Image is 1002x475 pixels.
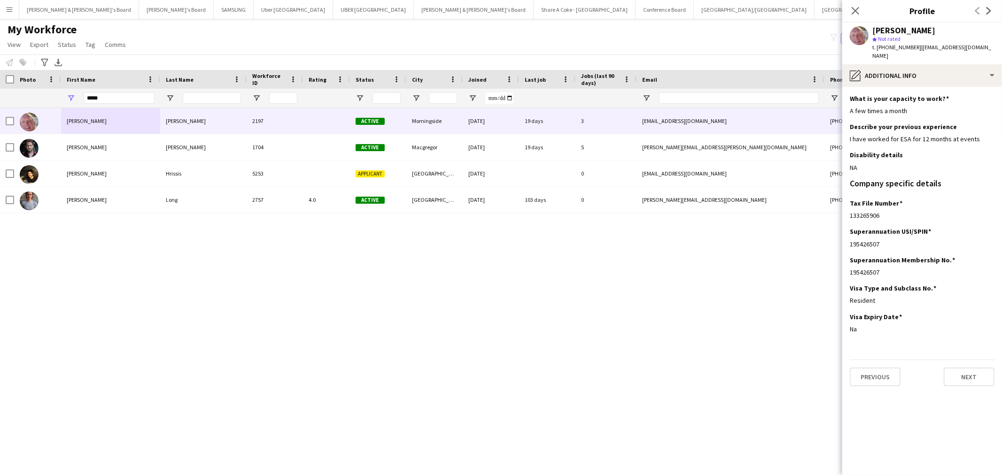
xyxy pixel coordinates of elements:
div: 103 days [519,187,575,213]
div: 0 [575,161,637,186]
span: Joined [468,76,487,83]
span: Last Name [166,76,194,83]
button: Everyone2,207 [841,33,888,44]
div: [PHONE_NUMBER] [824,161,945,186]
button: Next [944,368,994,386]
button: Open Filter Menu [830,94,839,102]
div: Resident [850,296,994,305]
button: Uber [GEOGRAPHIC_DATA] [254,0,333,19]
h3: Company specific details [850,179,941,188]
span: Comms [105,40,126,49]
div: [PHONE_NUMBER] [824,187,945,213]
div: [GEOGRAPHIC_DATA] [406,161,463,186]
div: 2757 [247,187,303,213]
span: Applicant [356,170,385,177]
div: 195426507 [850,268,994,276]
h3: Profile [842,5,1002,17]
a: Export [26,38,52,51]
div: Macgregor [406,134,463,160]
input: First Name Filter Input [84,92,155,104]
div: 3 [575,108,637,134]
button: Open Filter Menu [412,94,420,102]
input: Last Name Filter Input [183,92,241,104]
input: City Filter Input [429,92,457,104]
span: Status [356,76,374,83]
div: [EMAIL_ADDRESS][DOMAIN_NAME] [637,108,824,134]
button: Conference Board [636,0,694,19]
div: [PERSON_NAME] [61,108,160,134]
span: Export [30,40,48,49]
div: Hrissis [160,161,247,186]
div: 133265906 [850,211,994,220]
span: Phone [830,76,847,83]
a: Comms [101,38,130,51]
button: Open Filter Menu [252,94,261,102]
div: NA [850,163,994,172]
input: Email Filter Input [659,92,819,104]
button: SAMSUNG [214,0,254,19]
img: Steven Long [20,192,39,210]
div: Long [160,187,247,213]
span: Photo [20,76,36,83]
span: Last job [525,76,546,83]
img: Steven Hrissis [20,165,39,184]
div: Morningside [406,108,463,134]
app-action-btn: Advanced filters [39,57,50,68]
div: [PHONE_NUMBER] [824,108,945,134]
div: 2197 [247,108,303,134]
h3: Visa Expiry Date [850,313,902,321]
div: [PERSON_NAME][EMAIL_ADDRESS][DOMAIN_NAME] [637,187,824,213]
div: [PERSON_NAME] [61,134,160,160]
div: 4.0 [303,187,350,213]
span: Jobs (last 90 days) [581,72,620,86]
div: [PERSON_NAME] [61,161,160,186]
div: 195426507 [850,240,994,248]
div: 0 [575,187,637,213]
div: [PERSON_NAME][EMAIL_ADDRESS][PERSON_NAME][DOMAIN_NAME] [637,134,824,160]
input: Joined Filter Input [485,92,513,104]
span: Active [356,197,385,204]
span: | [EMAIL_ADDRESS][DOMAIN_NAME] [872,44,991,59]
button: Share A Coke - [GEOGRAPHIC_DATA] [534,0,636,19]
span: Rating [309,76,326,83]
span: Workforce ID [252,72,286,86]
button: Open Filter Menu [166,94,174,102]
div: A few times a month [850,107,994,115]
div: 5 [575,134,637,160]
h3: What is your capacity to work? [850,94,949,103]
div: 1704 [247,134,303,160]
div: 5253 [247,161,303,186]
span: Tag [85,40,95,49]
input: Status Filter Input [373,92,401,104]
button: [GEOGRAPHIC_DATA] [815,0,882,19]
span: View [8,40,21,49]
h3: Superannuation Membership No. [850,256,955,264]
img: Steven Cragg [20,139,39,158]
span: City [412,76,423,83]
button: UBER [GEOGRAPHIC_DATA] [333,0,414,19]
button: [PERSON_NAME] & [PERSON_NAME]'s Board [19,0,139,19]
div: [DATE] [463,187,519,213]
div: [DATE] [463,134,519,160]
button: Open Filter Menu [67,94,75,102]
h3: Tax File Number [850,199,902,207]
div: [PERSON_NAME] [872,26,935,35]
div: 19 days [519,108,575,134]
button: Open Filter Menu [356,94,364,102]
button: [GEOGRAPHIC_DATA]/[GEOGRAPHIC_DATA] [694,0,815,19]
h3: Superannuation USI/SPIN [850,227,931,236]
span: t. [PHONE_NUMBER] [872,44,921,51]
h3: Disability details [850,151,903,159]
button: Open Filter Menu [642,94,651,102]
div: Na [850,325,994,333]
button: [PERSON_NAME]'s Board [139,0,214,19]
div: I have worked for ESA for 12 months at events [850,135,994,143]
span: Status [58,40,76,49]
div: [PERSON_NAME] [160,134,247,160]
a: Tag [82,38,99,51]
div: [DATE] [463,161,519,186]
div: [GEOGRAPHIC_DATA] [406,187,463,213]
h3: Describe your previous experience [850,123,957,131]
button: Open Filter Menu [468,94,477,102]
span: Not rated [878,35,901,42]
